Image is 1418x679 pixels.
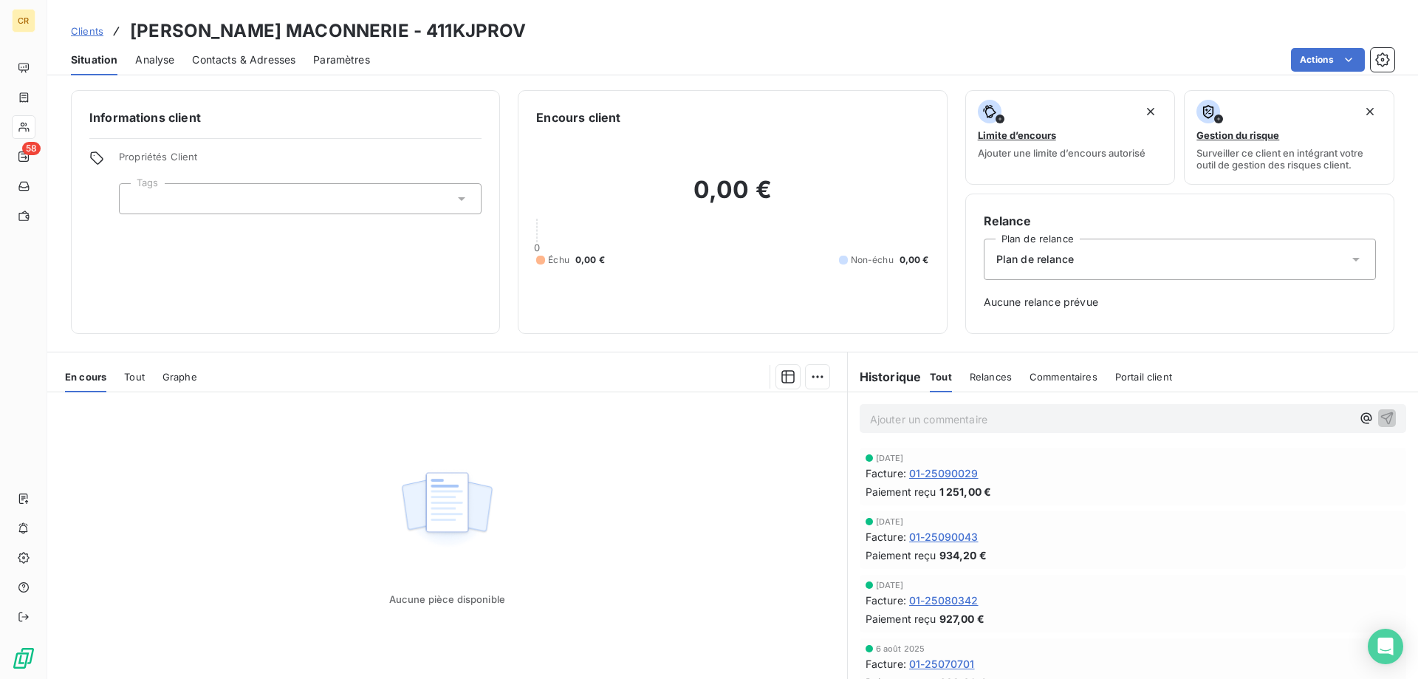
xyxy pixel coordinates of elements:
span: 1 251,00 € [939,484,992,499]
span: 0 [534,242,540,253]
button: Actions [1291,48,1365,72]
span: Limite d’encours [978,129,1056,141]
span: Facture : [866,656,906,672]
span: Paramètres [313,52,370,67]
span: Non-échu [851,253,894,267]
span: [DATE] [876,454,904,463]
button: Gestion du risqueSurveiller ce client en intégrant votre outil de gestion des risques client. [1184,90,1394,185]
span: 0,00 € [575,253,605,267]
div: Open Intercom Messenger [1368,629,1403,664]
h6: Historique [848,368,922,386]
span: [DATE] [876,517,904,526]
span: 58 [22,142,41,155]
span: Contacts & Adresses [192,52,295,67]
span: Paiement reçu [866,611,936,627]
span: En cours [65,371,106,383]
span: Tout [124,371,145,383]
span: Paiement reçu [866,547,936,563]
span: Plan de relance [996,252,1074,267]
a: Clients [71,24,103,38]
span: Propriétés Client [119,151,482,171]
span: Échu [548,253,569,267]
span: Relances [970,371,1012,383]
span: 0,00 € [900,253,929,267]
h6: Relance [984,212,1376,230]
span: 927,00 € [939,611,984,627]
span: Facture : [866,465,906,481]
span: Aucune pièce disponible [389,593,505,605]
span: Analyse [135,52,174,67]
h6: Encours client [536,109,620,126]
span: 01-25090029 [909,465,979,481]
span: Tout [930,371,952,383]
span: Facture : [866,529,906,545]
h6: Informations client [89,109,482,126]
span: Clients [71,25,103,37]
h2: 0,00 € [536,175,928,219]
span: 01-25080342 [909,593,979,608]
input: Ajouter une valeur [131,192,143,205]
img: Empty state [400,464,494,556]
span: Paiement reçu [866,484,936,499]
span: Aucune relance prévue [984,295,1376,310]
span: Commentaires [1030,371,1097,383]
div: CR [12,9,35,33]
img: Logo LeanPay [12,646,35,670]
span: Facture : [866,593,906,608]
span: 01-25070701 [909,656,975,672]
span: Ajouter une limite d’encours autorisé [978,147,1145,159]
span: 01-25090043 [909,529,979,545]
span: Graphe [162,371,197,383]
span: Surveiller ce client en intégrant votre outil de gestion des risques client. [1196,147,1382,171]
span: Gestion du risque [1196,129,1279,141]
span: Portail client [1115,371,1172,383]
span: [DATE] [876,581,904,590]
button: Limite d’encoursAjouter une limite d’encours autorisé [965,90,1176,185]
span: 6 août 2025 [876,644,925,653]
span: 934,20 € [939,547,987,563]
span: Situation [71,52,117,67]
h3: [PERSON_NAME] MACONNERIE - 411KJPROV [130,18,526,44]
